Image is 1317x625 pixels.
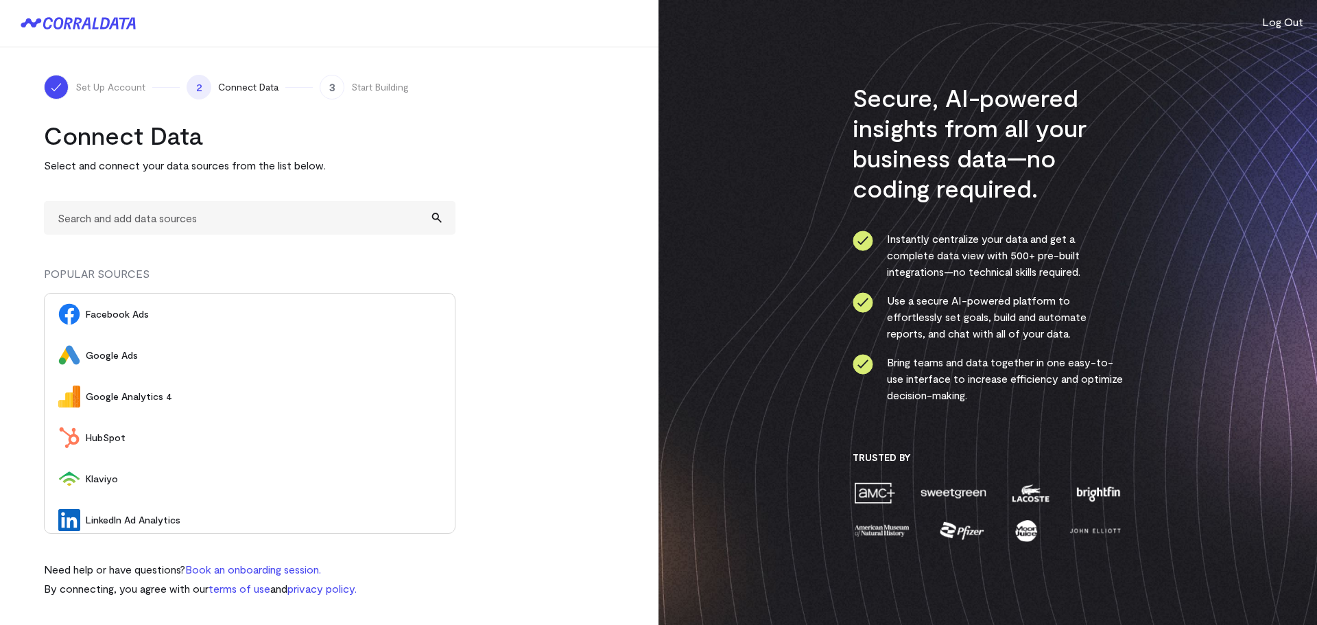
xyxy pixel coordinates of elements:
[44,120,455,150] h2: Connect Data
[44,580,357,597] p: By connecting, you agree with our and
[853,451,1124,464] h3: Trusted By
[1010,481,1051,505] img: lacoste-7a6b0538.png
[853,231,1124,280] li: Instantly centralize your data and get a complete data view with 500+ pre-built integrations—no t...
[185,563,321,576] a: Book an onboarding session.
[86,431,441,445] span: HubSpot
[1012,519,1040,543] img: moon-juice-c312e729.png
[86,472,441,486] span: Klaviyo
[287,582,357,595] a: privacy policy.
[49,80,63,94] img: ico-check-white-5ff98cb1.svg
[938,519,986,543] img: pfizer-e137f5fc.png
[58,509,80,531] img: LinkedIn Ad Analytics
[853,231,873,251] img: ico-check-circle-4b19435c.svg
[320,75,344,99] span: 3
[853,292,873,313] img: ico-check-circle-4b19435c.svg
[86,307,441,321] span: Facebook Ads
[853,292,1124,342] li: Use a secure AI-powered platform to effortlessly set goals, build and automate reports, and chat ...
[1073,481,1123,505] img: brightfin-a251e171.png
[58,303,80,325] img: Facebook Ads
[58,468,80,490] img: Klaviyo
[86,349,441,362] span: Google Ads
[58,386,80,408] img: Google Analytics 4
[86,513,441,527] span: LinkedIn Ad Analytics
[919,481,988,505] img: sweetgreen-1d1fb32c.png
[853,481,897,505] img: amc-0b11a8f1.png
[218,80,278,94] span: Connect Data
[44,561,357,578] p: Need help or have questions?
[44,266,455,293] div: POPULAR SOURCES
[58,344,80,366] img: Google Ads
[1262,14,1303,30] button: Log Out
[75,80,145,94] span: Set Up Account
[86,390,441,403] span: Google Analytics 4
[351,80,409,94] span: Start Building
[44,157,455,174] p: Select and connect your data sources from the list below.
[58,427,80,449] img: HubSpot
[209,582,270,595] a: terms of use
[853,354,1124,403] li: Bring teams and data together in one easy-to-use interface to increase efficiency and optimize de...
[44,201,455,235] input: Search and add data sources
[853,354,873,375] img: ico-check-circle-4b19435c.svg
[1067,519,1123,543] img: john-elliott-25751c40.png
[853,82,1124,203] h3: Secure, AI-powered insights from all your business data—no coding required.
[187,75,211,99] span: 2
[853,519,912,543] img: amnh-5afada46.png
